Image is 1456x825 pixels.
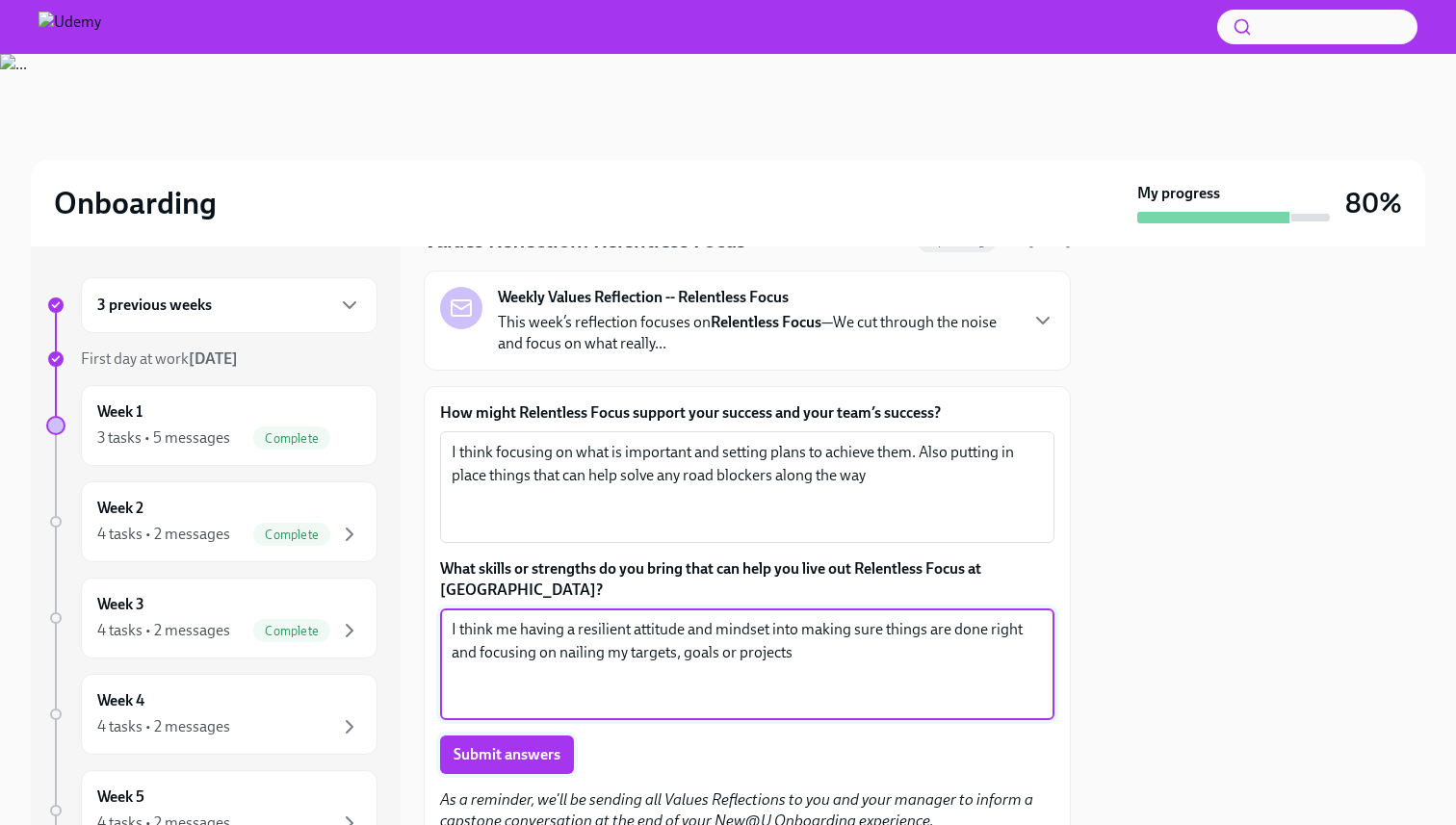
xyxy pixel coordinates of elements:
strong: My progress [1137,183,1220,204]
p: This week’s reflection focuses on —We cut through the noise and focus on what really... [498,312,1016,354]
a: Week 34 tasks • 2 messagesComplete [46,578,377,658]
a: Week 13 tasks • 5 messagesComplete [46,385,377,466]
h3: 80% [1345,186,1402,220]
span: Complete [253,624,330,638]
h6: Week 2 [97,498,143,519]
span: First day at work [81,349,238,368]
strong: [DATE] [1028,233,1071,249]
strong: Weekly Values Reflection -- Relentless Focus [498,287,789,308]
div: 3 previous weeks [81,277,377,333]
h6: Week 1 [97,401,143,423]
div: 3 tasks • 5 messages [97,427,230,449]
div: 4 tasks • 2 messages [97,524,230,545]
label: How might Relentless Focus support your success and your team’s success? [440,402,1054,424]
span: Due [1004,233,1071,249]
h6: 3 previous weeks [97,295,212,316]
label: What skills or strengths do you bring that can help you live out Relentless Focus at [GEOGRAPHIC_... [440,558,1054,601]
h6: Week 3 [97,594,144,615]
button: Submit answers [440,735,574,774]
span: Complete [253,528,330,542]
textarea: I think focusing on what is important and setting plans to achieve them. Also putting in place th... [452,441,1043,533]
span: Submit answers [454,745,560,764]
span: Complete [253,431,330,446]
h6: Week 5 [97,786,144,808]
h2: Onboarding [54,184,217,222]
a: First day at work[DATE] [46,348,377,370]
textarea: I think me having a resilient attitude and mindset into making sure things are done right and foc... [452,618,1043,710]
strong: [DATE] [189,349,238,368]
img: Udemy [39,12,101,42]
strong: Relentless Focus [711,313,821,331]
h6: Week 4 [97,690,144,711]
div: 4 tasks • 2 messages [97,620,230,641]
div: 4 tasks • 2 messages [97,716,230,737]
a: Week 24 tasks • 2 messagesComplete [46,481,377,562]
a: Week 44 tasks • 2 messages [46,674,377,755]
